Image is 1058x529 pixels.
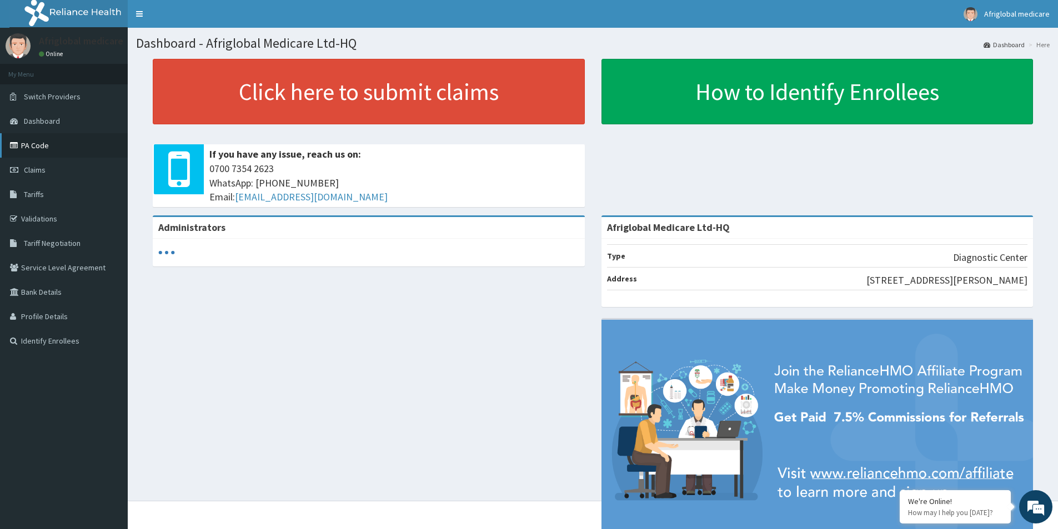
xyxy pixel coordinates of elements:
b: Address [607,274,637,284]
span: Afriglobal medicare [984,9,1050,19]
h1: Dashboard - Afriglobal Medicare Ltd-HQ [136,36,1050,51]
strong: Afriglobal Medicare Ltd-HQ [607,221,730,234]
span: Tariff Negotiation [24,238,81,248]
img: User Image [6,33,31,58]
b: Administrators [158,221,225,234]
p: Afriglobal medicare [39,36,123,46]
b: Type [607,251,625,261]
li: Here [1026,40,1050,49]
a: Click here to submit claims [153,59,585,124]
span: Tariffs [24,189,44,199]
div: We're Online! [908,496,1002,506]
p: Diagnostic Center [953,250,1027,265]
b: If you have any issue, reach us on: [209,148,361,160]
a: Dashboard [984,40,1025,49]
span: 0700 7354 2623 WhatsApp: [PHONE_NUMBER] Email: [209,162,579,204]
a: How to Identify Enrollees [601,59,1034,124]
span: Switch Providers [24,92,81,102]
a: Online [39,50,66,58]
a: [EMAIL_ADDRESS][DOMAIN_NAME] [235,190,388,203]
p: How may I help you today? [908,508,1002,517]
img: User Image [964,7,977,21]
svg: audio-loading [158,244,175,261]
span: Dashboard [24,116,60,126]
p: [STREET_ADDRESS][PERSON_NAME] [866,273,1027,288]
span: Claims [24,165,46,175]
